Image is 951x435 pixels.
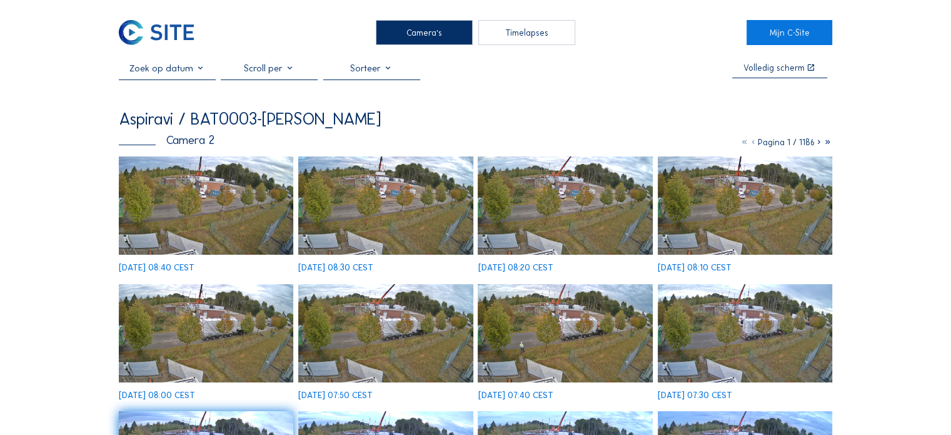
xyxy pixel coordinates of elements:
img: image_53048816 [298,284,473,382]
div: Timelapses [478,20,575,45]
div: [DATE] 07:50 CEST [298,391,373,400]
span: Pagina 1 / 1186 [758,137,815,148]
img: image_53048516 [478,284,652,382]
div: [DATE] 08:10 CEST [658,264,732,272]
img: image_53049285 [658,156,832,255]
div: Aspiravi / BAT0003-[PERSON_NAME] [119,110,381,127]
div: Volledig scherm [743,64,805,73]
div: Camera's [376,20,473,45]
a: Mijn C-Site [747,20,832,45]
div: [DATE] 07:30 CEST [658,391,732,400]
div: Camera 2 [119,135,214,146]
img: image_53050126 [119,156,293,255]
div: [DATE] 08:30 CEST [298,264,373,272]
img: image_53048220 [658,284,832,382]
img: C-SITE Logo [119,20,193,45]
div: [DATE] 07:40 CEST [478,391,553,400]
img: image_53049825 [298,156,473,255]
input: Zoek op datum 󰅀 [119,63,216,74]
div: [DATE] 08:40 CEST [119,264,194,272]
img: image_53049028 [119,284,293,382]
div: [DATE] 08:20 CEST [478,264,553,272]
div: [DATE] 08:00 CEST [119,391,195,400]
a: C-SITE Logo [119,20,204,45]
img: image_53049612 [478,156,652,255]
